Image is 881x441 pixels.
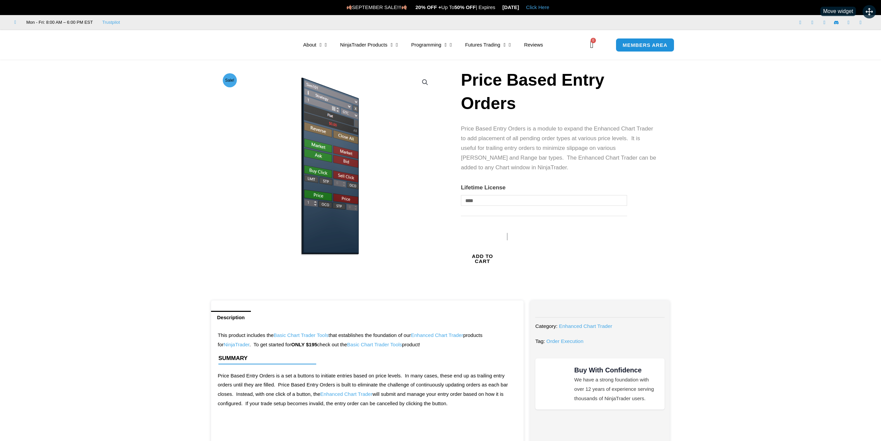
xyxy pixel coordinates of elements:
a: Futures Trading [458,37,517,53]
strong: ONLY $195 [291,342,317,347]
span: Category: [535,323,557,329]
a: MEMBERS AREA [616,38,675,52]
img: LogoAI | Affordable Indicators – NinjaTrader [201,33,273,57]
span: MEMBERS AREA [623,42,668,48]
a: Programming [404,37,458,53]
img: NinjaTrader Wordmark color RGB | Affordable Indicators – NinjaTrader [549,420,650,433]
h4: Summary [218,355,511,362]
img: 🍂 [347,5,352,10]
a: NinjaTrader Products [333,37,404,53]
h3: Buy With Confidence [574,365,658,375]
text: •••••• [526,234,541,240]
a: Trustpilot [102,18,120,26]
a: Reviews [517,37,550,53]
label: Lifetime License [461,184,505,191]
nav: Menu [296,37,588,53]
button: Buy with GPay [504,230,555,300]
img: 🍂 [402,5,407,10]
span: Tag: [535,338,545,344]
span: check out the product! [317,342,420,347]
a: Basic Chart Trader Tools [274,332,329,338]
span: SEPTEMBER SALE!!! Up To | Expires [346,4,502,10]
img: mark thumbs good 43913 | Affordable Indicators – NinjaTrader [542,372,566,396]
strong: 50% OFF [454,4,476,10]
a: 0 [580,35,604,55]
a: About [296,37,333,53]
span: Mon - Fri: 8:00 AM – 6:00 PM EST [25,18,93,26]
p: Price Based Entry Orders is a set a buttons to initiate entries based on price levels. In many ca... [218,371,517,408]
a: Click Here [526,4,549,10]
p: Price Based Entry Orders is a module to expand the Enhanced Chart Trader to add placement of all ... [461,124,657,173]
h1: Price Based Entry Orders [461,68,657,115]
img: Price based [221,71,436,256]
div: Move widget [820,7,856,16]
a: View full-screen image gallery [419,76,431,88]
strong: [DATE] [502,4,519,10]
img: ⌛ [496,5,501,10]
button: Add to cart [461,222,504,295]
strong: 20% OFF + [415,4,441,10]
p: This product includes the that establishes the foundation of our products for . To get started for [218,331,517,349]
a: Enhanced Chart Trader [411,332,463,338]
a: Basic Chart Trader Tools [347,342,402,347]
a: Description [211,311,251,324]
span: 0 [591,38,596,43]
a: Enhanced Chart Trader [320,391,372,397]
a: Enhanced Chart Trader [559,323,612,329]
a: Order Execution [546,338,584,344]
span: Sale! [223,73,237,87]
iframe: Secure payment input frame [503,226,556,227]
a: NinjaTrader [224,342,250,347]
p: We have a strong foundation with over 12 years of experience serving thousands of NinjaTrader users. [574,375,658,403]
